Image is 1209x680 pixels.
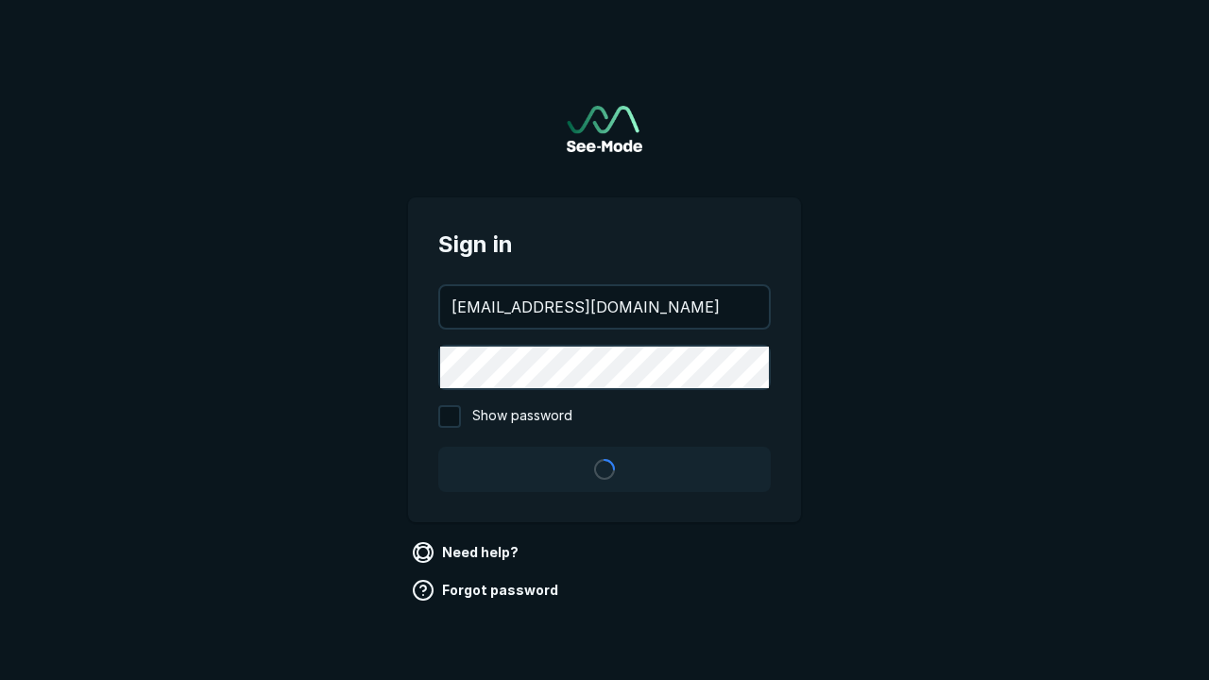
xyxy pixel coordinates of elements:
a: Forgot password [408,575,566,605]
a: Need help? [408,537,526,568]
span: Sign in [438,228,771,262]
img: See-Mode Logo [567,106,642,152]
a: Go to sign in [567,106,642,152]
span: Show password [472,405,572,428]
input: your@email.com [440,286,769,328]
